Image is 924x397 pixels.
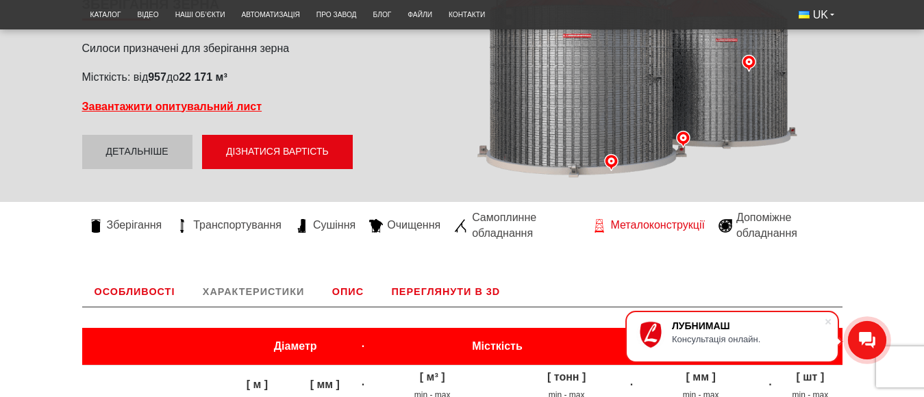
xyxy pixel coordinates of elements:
span: Допоміжне обладнання [736,210,836,241]
strong: · [362,340,364,352]
a: Металоконструкції [586,218,711,233]
a: Самоплинне обладнання [447,210,586,241]
strong: [ м ] [247,379,268,390]
a: Детальніше [82,135,192,169]
strong: 957 [148,71,166,83]
a: Блог [365,3,400,26]
div: ЛУБНИМАШ [672,320,824,331]
a: Завантажити опитувальний лист [82,101,262,112]
span: Транспортування [193,218,282,233]
strong: 22 171 м³ [179,71,227,83]
strong: · [362,379,364,390]
a: Зберігання [82,218,169,233]
strong: [ мм ] [310,379,340,390]
span: Зберігання [107,218,162,233]
a: Відео [129,3,166,26]
a: Контакти [440,3,493,26]
a: Наші об’єкти [167,3,234,26]
a: Особливості [82,277,188,307]
a: Очищення [362,218,447,233]
span: Сушіння [313,218,355,233]
a: Допоміжне обладнання [712,210,842,241]
span: Металоконструкції [610,218,704,233]
span: Самоплинне обладнання [472,210,579,241]
button: UK [790,3,842,27]
p: Місткість: від до [82,70,387,85]
p: Силоси призначені для зберігання зерна [82,41,387,56]
a: Опис [320,277,376,307]
img: Українська [799,11,810,18]
button: Дізнатися вартість [202,135,353,169]
strong: [ м³ ] [420,371,445,383]
a: Файли [399,3,440,26]
a: Автоматизація [234,3,308,26]
strong: · [769,379,771,390]
div: Консультація онлайн. [672,334,824,344]
th: Діаметр [236,328,355,365]
a: Транспортування [168,218,288,233]
a: Про завод [308,3,365,26]
span: UK [813,8,828,23]
a: Характеристики [190,277,316,307]
span: Очищення [387,218,440,233]
th: Місткість [371,328,623,365]
a: Переглянути в 3D [379,277,513,307]
strong: [ шт ] [797,371,825,383]
a: Каталог [82,3,129,26]
strong: [ мм ] [686,371,716,383]
a: Сушіння [288,218,362,233]
strong: [ тонн ] [547,371,586,383]
strong: · [630,379,633,390]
